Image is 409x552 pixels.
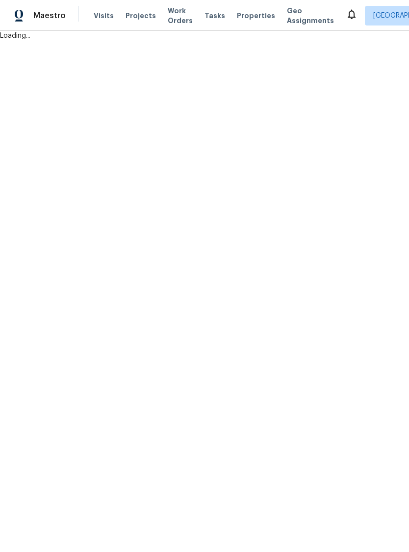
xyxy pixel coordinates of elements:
[237,11,275,21] span: Properties
[168,6,193,25] span: Work Orders
[204,12,225,19] span: Tasks
[94,11,114,21] span: Visits
[33,11,66,21] span: Maestro
[126,11,156,21] span: Projects
[287,6,334,25] span: Geo Assignments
